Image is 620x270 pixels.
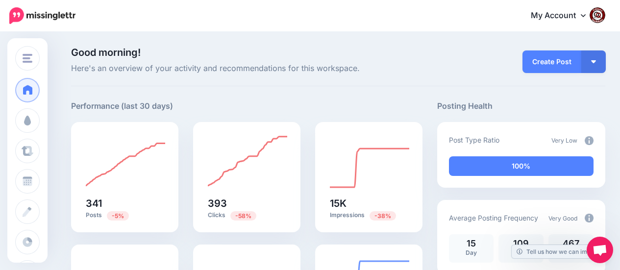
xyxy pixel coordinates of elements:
[548,215,577,222] span: Very Good
[454,239,489,248] p: 15
[551,137,577,144] span: Very Low
[23,54,32,63] img: menu.png
[437,100,605,112] h5: Posting Health
[208,198,286,208] h5: 393
[86,211,164,220] p: Posts
[107,211,129,221] span: Previous period: 358
[449,134,499,146] p: Post Type Ratio
[71,47,141,58] span: Good morning!
[512,245,608,258] a: Tell us how we can improve
[9,7,75,24] img: Missinglettr
[587,237,613,263] div: Aprire la chat
[71,62,422,75] span: Here's an overview of your activity and recommendations for this workspace.
[585,214,594,222] img: info-circle-grey.png
[522,50,581,73] a: Create Post
[553,239,589,248] p: 467
[591,60,596,63] img: arrow-down-white.png
[330,198,408,208] h5: 15K
[521,4,605,28] a: My Account
[71,100,173,112] h5: Performance (last 30 days)
[449,156,594,176] div: 100% of your posts in the last 30 days have been from Drip Campaigns
[330,211,408,220] p: Impressions
[230,211,256,221] span: Previous period: 939
[466,249,477,256] span: Day
[585,136,594,145] img: info-circle-grey.png
[370,211,396,221] span: Previous period: 24.4K
[503,239,539,248] p: 109
[208,211,286,220] p: Clicks
[449,212,538,223] p: Average Posting Frequency
[86,198,164,208] h5: 341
